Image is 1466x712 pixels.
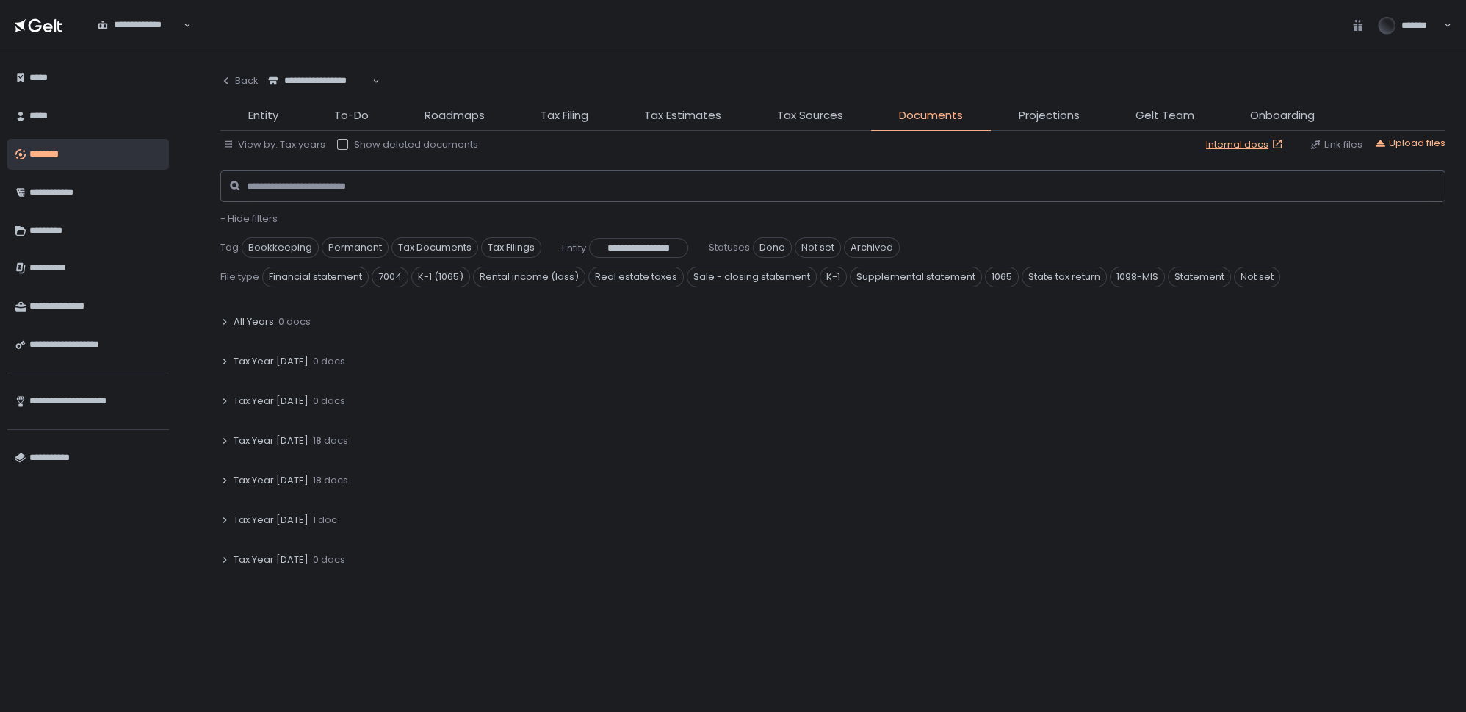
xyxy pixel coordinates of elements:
[234,355,308,368] span: Tax Year [DATE]
[223,138,325,151] button: View by: Tax years
[1234,267,1280,287] span: Not set
[98,32,182,46] input: Search for option
[391,237,478,258] span: Tax Documents
[687,267,817,287] span: Sale - closing statement
[220,66,259,96] button: Back
[248,107,278,124] span: Entity
[1310,138,1362,151] button: Link files
[562,242,586,255] span: Entity
[278,315,311,328] span: 0 docs
[220,241,239,254] span: Tag
[220,212,278,226] button: - Hide filters
[644,107,721,124] span: Tax Estimates
[541,107,588,124] span: Tax Filing
[313,553,345,567] span: 0 docs
[242,237,319,258] span: Bookkeeping
[234,434,308,447] span: Tax Year [DATE]
[1019,107,1080,124] span: Projections
[313,355,345,368] span: 0 docs
[899,107,963,124] span: Documents
[372,267,408,287] span: 7004
[1206,138,1286,151] a: Internal docs
[1135,107,1194,124] span: Gelt Team
[220,270,259,284] span: File type
[588,267,684,287] span: Real estate taxes
[1250,107,1315,124] span: Onboarding
[1374,137,1445,150] button: Upload files
[259,66,380,96] div: Search for option
[1110,267,1165,287] span: 1098-MIS
[795,237,841,258] span: Not set
[411,267,470,287] span: K-1 (1065)
[985,267,1019,287] span: 1065
[234,553,308,567] span: Tax Year [DATE]
[313,474,348,487] span: 18 docs
[262,267,369,287] span: Financial statement
[234,395,308,408] span: Tax Year [DATE]
[1168,267,1231,287] span: Statement
[820,267,847,287] span: K-1
[234,514,308,527] span: Tax Year [DATE]
[844,237,900,258] span: Archived
[481,237,541,258] span: Tax Filings
[234,315,274,328] span: All Years
[777,107,843,124] span: Tax Sources
[220,74,259,87] div: Back
[425,107,485,124] span: Roadmaps
[313,395,345,408] span: 0 docs
[88,10,191,40] div: Search for option
[1022,267,1107,287] span: State tax return
[322,237,389,258] span: Permanent
[753,237,792,258] span: Done
[268,87,371,102] input: Search for option
[234,474,308,487] span: Tax Year [DATE]
[709,241,750,254] span: Statuses
[473,267,585,287] span: Rental income (loss)
[850,267,982,287] span: Supplemental statement
[313,434,348,447] span: 18 docs
[334,107,369,124] span: To-Do
[313,514,337,527] span: 1 doc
